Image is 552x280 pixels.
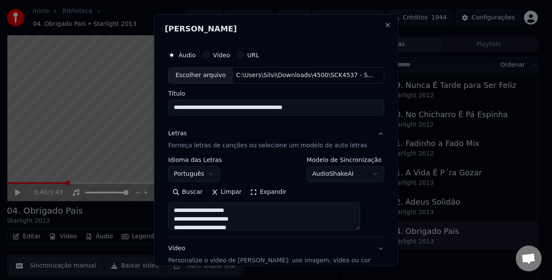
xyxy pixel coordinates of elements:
[247,52,259,58] label: URL
[168,244,370,264] div: Vídeo
[165,25,388,33] h2: [PERSON_NAME]
[168,90,384,96] label: Título
[168,156,222,162] label: Idioma das Letras
[168,237,384,271] button: VídeoPersonalize o vídeo de [PERSON_NAME]: use imagem, vídeo ou cor
[168,256,370,264] p: Personalize o vídeo de [PERSON_NAME]: use imagem, vídeo ou cor
[168,156,384,236] div: LetrasForneça letras de canções ou selecione um modelo de auto letras
[168,141,367,149] p: Forneça letras de canções ou selecione um modelo de auto letras
[168,122,384,156] button: LetrasForneça letras de canções ou selecione um modelo de auto letras
[306,156,384,162] label: Modelo de Sincronização
[207,185,246,199] button: Limpar
[168,185,207,199] button: Buscar
[246,185,291,199] button: Expandir
[213,52,230,58] label: Vídeo
[169,68,233,83] div: Escolher arquivo
[168,129,187,137] div: Letras
[179,52,196,58] label: Áudio
[232,71,379,80] div: C:\Users\Silvi\Downloads\4500\SCK4537 - Starlight 2013 - 05. Deixem Elas Dominar.mp3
